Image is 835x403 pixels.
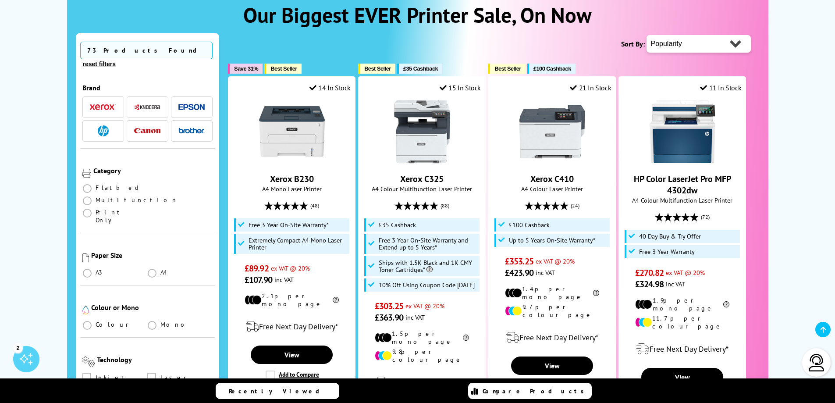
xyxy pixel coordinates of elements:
[98,125,109,136] img: HP
[808,354,825,371] img: user-headset-light.svg
[233,185,351,193] span: A4 Mono Laser Printer
[375,330,469,346] li: 1.5p per mono page
[389,99,455,164] img: Xerox C325
[274,275,294,284] span: inc VAT
[666,280,685,288] span: inc VAT
[96,373,128,382] span: Inkjet
[82,306,89,314] img: Colour or Mono
[701,209,710,225] span: (72)
[96,208,148,224] span: Print Only
[363,370,481,395] div: modal_delivery
[96,184,142,192] span: Flatbed
[160,321,189,328] span: Mono
[379,221,416,228] span: £35 Cashback
[375,312,403,323] span: £363.90
[270,173,314,185] a: Xerox B230
[266,371,319,380] label: Add to Compare
[91,251,213,260] div: Paper Size
[468,383,592,399] a: Compare Products
[76,1,760,29] h1: Our Biggest EVER Printer Sale, On Now
[505,303,599,319] li: 9.7p per colour page
[90,104,116,110] img: Xerox
[494,65,521,72] span: Best Seller
[259,157,325,166] a: Xerox B230
[87,125,119,137] button: HP
[80,60,118,68] button: reset filters
[493,185,611,193] span: A4 Colour Laser Printer
[639,248,695,255] span: Free 3 Year Warranty
[530,173,574,185] a: Xerox C410
[309,83,351,92] div: 14 In Stock
[245,263,269,274] span: £89.92
[271,264,310,272] span: ex VAT @ 20%
[405,313,425,321] span: inc VAT
[178,104,205,111] img: Epson
[403,65,438,72] span: £35 Cashback
[82,169,91,178] img: Category
[363,185,481,193] span: A4 Colour Multifunction Laser Printer
[397,64,442,74] button: £35 Cashback
[375,300,403,312] span: £303.25
[505,285,599,301] li: 1.4p per mono page
[505,256,533,267] span: £353.25
[635,296,729,312] li: 1.9p per mono page
[635,314,729,330] li: 11.7p per colour page
[91,303,213,312] div: Colour or Mono
[493,325,611,350] div: modal_delivery
[650,157,715,166] a: HP Color LaserJet Pro MFP 4302dw
[96,321,132,328] span: Colour
[634,173,731,196] a: HP Color LaserJet Pro MFP 4302dw
[635,267,664,278] span: £270.82
[131,101,163,113] button: Kyocera
[441,197,449,214] span: (88)
[82,83,213,92] div: Brand
[82,253,89,262] img: Paper Size
[666,268,705,277] span: ex VAT @ 20%
[570,83,611,92] div: 21 In Stock
[511,357,593,375] a: View
[483,387,589,395] span: Compare Products
[389,157,455,166] a: Xerox C325
[264,64,302,74] button: Best Seller
[505,267,533,278] span: £423.90
[160,373,190,382] span: Laser
[623,196,741,204] span: A4 Colour Multifunction Laser Printer
[93,166,213,175] div: Category
[249,237,348,251] span: Extremely Compact A4 Mono Laser Printer
[245,274,272,285] span: £107.90
[379,282,475,289] span: 10% Off Using Coupon Code [DATE]
[635,278,664,290] span: £324.98
[134,104,160,111] img: Kyocera
[216,383,339,399] a: Recently Viewed
[639,233,701,240] span: 40 Day Buy & Try Offer
[87,101,119,113] button: Xerox
[405,302,444,310] span: ex VAT @ 20%
[364,65,391,72] span: Best Seller
[249,221,329,228] span: Free 3 Year On-Site Warranty*
[270,65,297,72] span: Best Seller
[310,197,319,214] span: (48)
[228,64,263,74] button: Save 31%
[519,99,585,164] img: Xerox C410
[229,387,328,395] span: Recently Viewed
[13,343,23,353] div: 2
[96,268,103,276] span: A3
[621,39,645,48] span: Sort By:
[400,173,444,185] a: Xerox C325
[536,257,575,265] span: ex VAT @ 20%
[358,64,395,74] button: Best Seller
[650,99,715,164] img: HP Color LaserJet Pro MFP 4302dw
[527,64,576,74] button: £100 Cashback
[700,83,741,92] div: 11 In Stock
[96,196,178,204] span: Multifunction
[234,65,258,72] span: Save 31%
[379,237,478,251] span: Free 3 Year On-Site Warranty and Extend up to 5 Years*
[178,128,205,134] img: Brother
[641,368,723,386] a: View
[440,83,481,92] div: 15 In Stock
[379,259,478,273] span: Ships with 1.5K Black and 1K CMY Toner Cartridges*
[97,355,213,364] div: Technology
[509,221,550,228] span: £100 Cashback
[519,157,585,166] a: Xerox C410
[623,337,741,361] div: modal_delivery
